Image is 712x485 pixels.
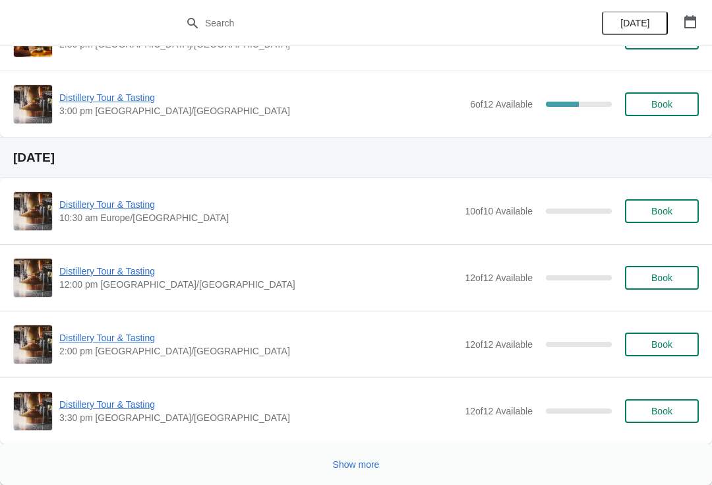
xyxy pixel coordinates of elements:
[13,151,699,164] h2: [DATE]
[59,198,458,211] span: Distillery Tour & Tasting
[59,331,458,344] span: Distillery Tour & Tasting
[651,206,672,216] span: Book
[625,92,699,116] button: Book
[625,399,699,423] button: Book
[465,339,533,350] span: 12 of 12 Available
[204,11,534,35] input: Search
[651,406,672,416] span: Book
[14,259,52,297] img: Distillery Tour & Tasting | | 12:00 pm Europe/London
[651,99,672,110] span: Book
[59,398,458,411] span: Distillery Tour & Tasting
[59,211,458,224] span: 10:30 am Europe/[GEOGRAPHIC_DATA]
[59,411,458,424] span: 3:30 pm [GEOGRAPHIC_DATA]/[GEOGRAPHIC_DATA]
[59,344,458,358] span: 2:00 pm [GEOGRAPHIC_DATA]/[GEOGRAPHIC_DATA]
[470,99,533,110] span: 6 of 12 Available
[625,333,699,356] button: Book
[625,266,699,290] button: Book
[651,339,672,350] span: Book
[14,392,52,430] img: Distillery Tour & Tasting | | 3:30 pm Europe/London
[14,325,52,364] img: Distillery Tour & Tasting | | 2:00 pm Europe/London
[59,91,463,104] span: Distillery Tour & Tasting
[333,459,380,470] span: Show more
[465,206,533,216] span: 10 of 10 Available
[59,278,458,291] span: 12:00 pm [GEOGRAPHIC_DATA]/[GEOGRAPHIC_DATA]
[465,406,533,416] span: 12 of 12 Available
[59,265,458,278] span: Distillery Tour & Tasting
[625,199,699,223] button: Book
[328,453,385,476] button: Show more
[14,85,52,123] img: Distillery Tour & Tasting | | 3:00 pm Europe/London
[651,273,672,283] span: Book
[59,104,463,117] span: 3:00 pm [GEOGRAPHIC_DATA]/[GEOGRAPHIC_DATA]
[602,11,668,35] button: [DATE]
[14,192,52,230] img: Distillery Tour & Tasting | | 10:30 am Europe/London
[620,18,649,28] span: [DATE]
[465,273,533,283] span: 12 of 12 Available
